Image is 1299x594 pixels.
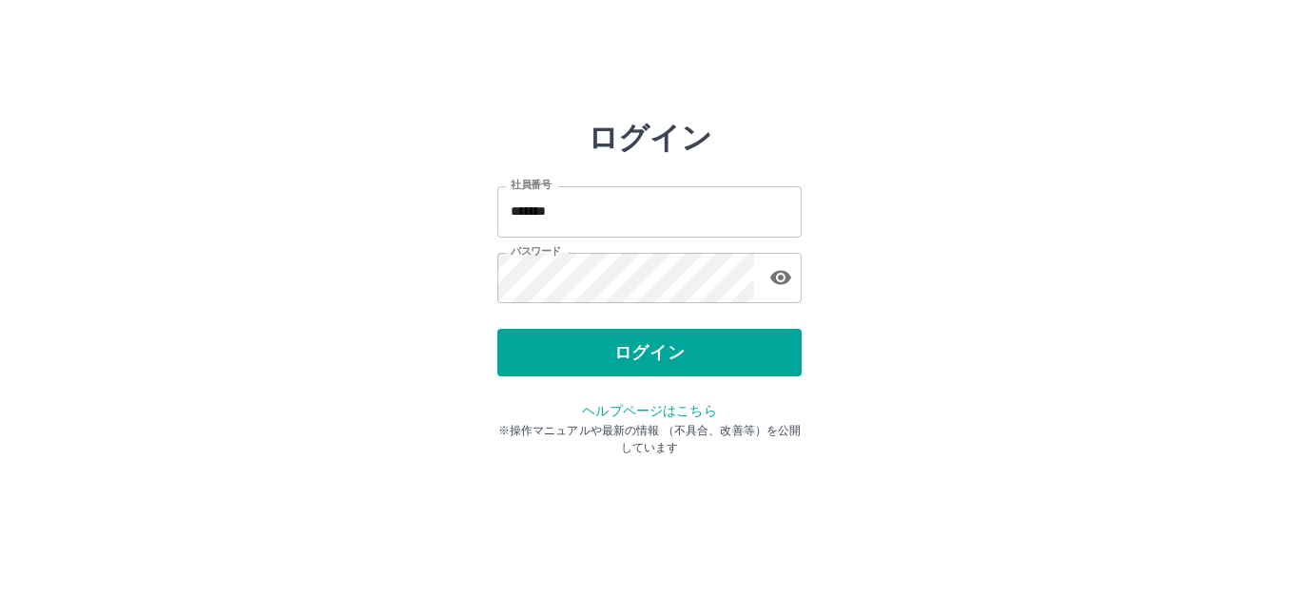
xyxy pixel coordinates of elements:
button: ログイン [497,329,802,376]
label: 社員番号 [511,178,551,192]
a: ヘルプページはこちら [582,403,716,418]
h2: ログイン [588,120,712,156]
label: パスワード [511,244,561,259]
p: ※操作マニュアルや最新の情報 （不具合、改善等）を公開しています [497,422,802,456]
